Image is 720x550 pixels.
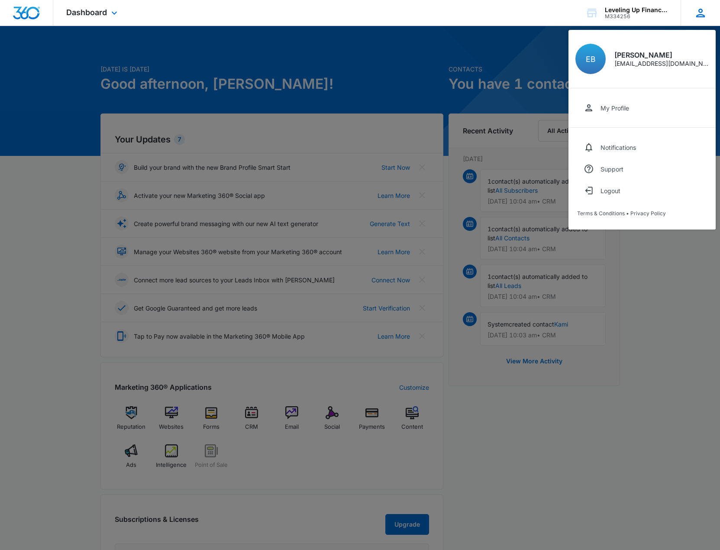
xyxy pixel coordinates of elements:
span: EB [586,55,596,64]
div: Support [601,165,623,173]
a: Notifications [577,136,707,158]
div: [PERSON_NAME] [614,52,709,58]
div: [EMAIL_ADDRESS][DOMAIN_NAME] [614,61,709,67]
button: Logout [577,180,707,201]
div: Logout [601,187,620,194]
div: account name [605,6,668,13]
div: My Profile [601,104,629,112]
div: Notifications [601,144,636,151]
a: Privacy Policy [630,210,666,217]
span: Dashboard [66,8,107,17]
div: • [577,210,707,217]
a: Terms & Conditions [577,210,625,217]
a: My Profile [577,97,707,119]
div: account id [605,13,668,19]
a: Support [577,158,707,180]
